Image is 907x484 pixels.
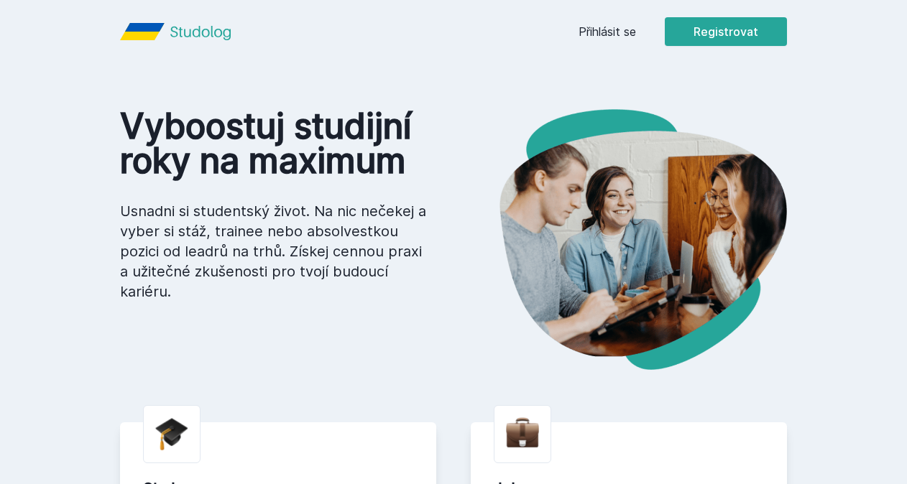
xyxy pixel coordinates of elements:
[579,23,636,40] a: Přihlásit se
[665,17,787,46] button: Registrovat
[120,201,431,302] p: Usnadni si studentský život. Na nic nečekej a vyber si stáž, trainee nebo absolvestkou pozici od ...
[506,414,539,451] img: briefcase.png
[120,109,431,178] h1: Vyboostuj studijní roky na maximum
[155,417,188,451] img: graduation-cap.png
[453,109,787,370] img: hero.png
